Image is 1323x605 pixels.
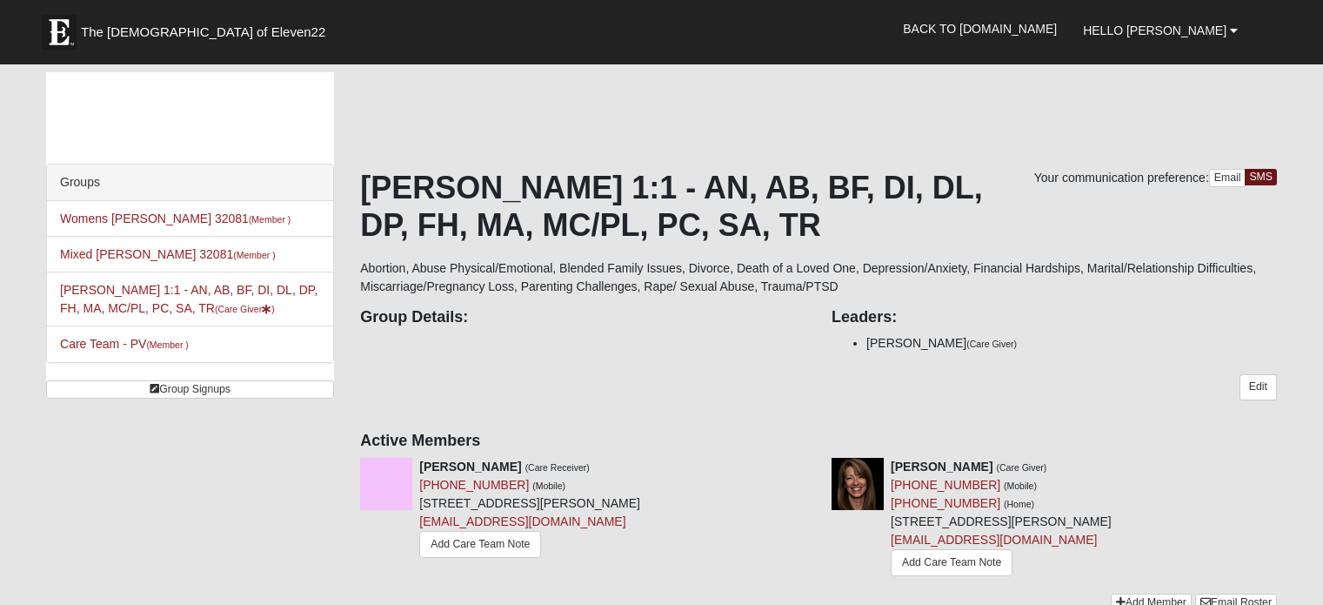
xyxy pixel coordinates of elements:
[891,478,1000,492] a: [PHONE_NUMBER]
[46,380,334,399] a: Group Signups
[891,549,1012,576] a: Add Care Team Note
[146,339,188,350] small: (Member )
[832,308,1277,327] h4: Leaders:
[1239,374,1277,400] a: Edit
[525,462,590,473] small: (Care Receiver)
[419,458,640,562] div: [STREET_ADDRESS][PERSON_NAME]
[42,15,77,50] img: Eleven22 logo
[532,481,565,491] small: (Mobile)
[60,212,291,225] a: Womens [PERSON_NAME] 32081(Member )
[419,460,521,474] strong: [PERSON_NAME]
[1034,171,1209,185] span: Your communication preference:
[47,165,333,201] div: Groups
[360,432,1277,451] h4: Active Members
[1083,24,1226,37] span: Hello [PERSON_NAME]
[81,24,325,41] span: The [DEMOGRAPHIC_DATA] of Eleven22
[966,339,1017,349] small: (Care Giver)
[996,462,1046,473] small: (Care Giver)
[360,308,805,327] h4: Group Details:
[249,214,291,225] small: (Member )
[33,6,381,50] a: The [DEMOGRAPHIC_DATA] of Eleven22
[60,283,317,315] a: [PERSON_NAME] 1:1 - AN, AB, BF, DI, DL, DP, FH, MA, MC/PL, PC, SA, TR(Care Giver)
[419,531,541,558] a: Add Care Team Note
[215,304,275,314] small: (Care Giver )
[1209,169,1246,187] a: Email
[1004,499,1034,509] small: (Home)
[891,533,1097,547] a: [EMAIL_ADDRESS][DOMAIN_NAME]
[60,337,189,351] a: Care Team - PV(Member )
[60,247,276,261] a: Mixed [PERSON_NAME] 32081(Member )
[1070,9,1251,52] a: Hello [PERSON_NAME]
[233,250,275,260] small: (Member )
[866,334,1277,353] li: [PERSON_NAME]
[1004,481,1037,491] small: (Mobile)
[419,478,529,492] a: [PHONE_NUMBER]
[360,169,1277,244] h1: [PERSON_NAME] 1:1 - AN, AB, BF, DI, DL, DP, FH, MA, MC/PL, PC, SA, TR
[1245,169,1277,185] a: SMS
[360,169,1277,594] div: Abortion, Abuse Physical/Emotional, Blended Family Issues, Divorce, Death of a Loved One, Depress...
[891,496,1000,510] a: [PHONE_NUMBER]
[419,514,625,528] a: [EMAIL_ADDRESS][DOMAIN_NAME]
[891,460,992,474] strong: [PERSON_NAME]
[891,458,1112,581] div: [STREET_ADDRESS][PERSON_NAME]
[890,7,1070,50] a: Back to [DOMAIN_NAME]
